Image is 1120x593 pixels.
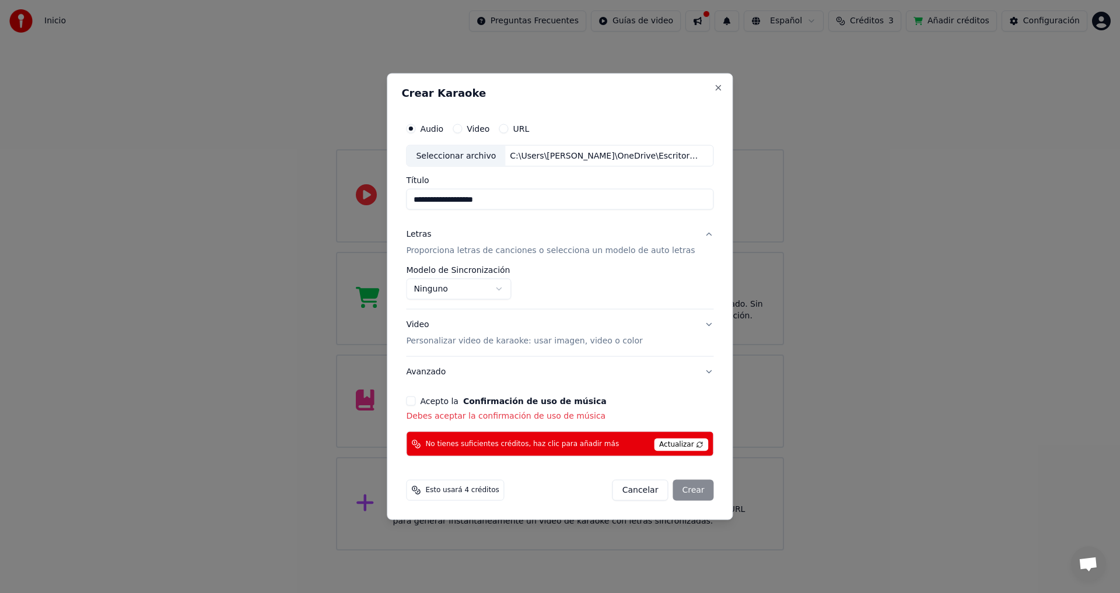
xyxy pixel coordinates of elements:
[406,357,713,387] button: Avanzado
[401,87,718,98] h2: Crear Karaoke
[425,439,619,448] span: No tienes suficientes créditos, haz clic para añadir más
[425,486,499,495] span: Esto usará 4 créditos
[463,397,607,405] button: Acepto la
[406,229,431,240] div: Letras
[406,310,713,356] button: VideoPersonalizar video de karaoke: usar imagen, video o color
[513,124,529,132] label: URL
[406,335,642,347] p: Personalizar video de karaoke: usar imagen, video o color
[406,266,511,274] label: Modelo de Sincronización
[420,124,443,132] label: Audio
[505,150,703,162] div: C:\Users\[PERSON_NAME]\OneDrive\Escritorio\Somos los peregrinos\Bounced Files\Somos los peregrino...
[406,266,713,309] div: LetrasProporciona letras de canciones o selecciona un modelo de auto letras
[406,319,642,347] div: Video
[406,410,713,422] p: Debes aceptar la confirmación de uso de música
[407,145,505,166] div: Seleccionar archivo
[406,245,695,257] p: Proporciona letras de canciones o selecciona un modelo de auto letras
[406,219,713,266] button: LetrasProporciona letras de canciones o selecciona un modelo de auto letras
[612,480,668,501] button: Cancelar
[654,438,709,451] span: Actualizar
[420,397,606,405] label: Acepto la
[467,124,489,132] label: Video
[406,176,713,184] label: Título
